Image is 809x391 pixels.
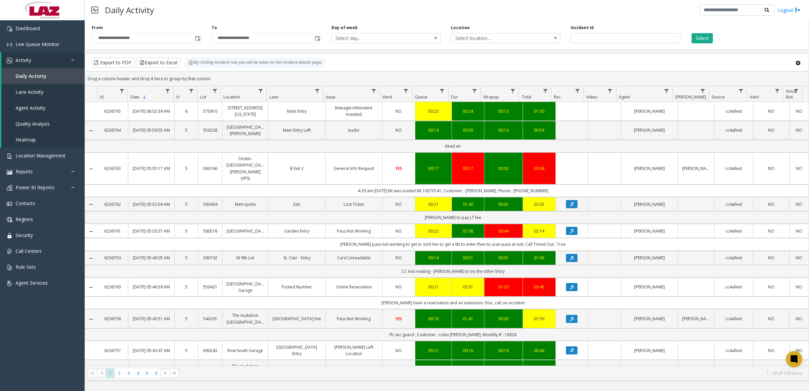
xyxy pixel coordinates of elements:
div: 00:13 [488,108,519,114]
a: 01:06 [527,255,551,261]
a: Online Reservation [330,284,378,290]
span: NO [395,228,402,234]
a: 5 [179,284,194,290]
a: NO [757,347,785,354]
img: 'icon' [7,185,12,191]
span: Vend [382,94,392,100]
a: [PERSON_NAME] [625,347,674,354]
a: Video Filter Menu [606,86,615,95]
span: Queue [415,94,428,100]
a: NO [757,201,785,208]
a: [GEOGRAPHIC_DATA] Exit [272,316,321,322]
span: Voice Bot [786,88,796,100]
a: 00:44 [527,347,551,354]
span: Quality Analysis [16,121,50,127]
a: 6236758 [101,316,124,322]
a: Manager/Attendant Assisted [330,105,378,117]
a: 390192 [202,255,218,261]
a: 00:16 [456,347,480,354]
span: Issue [326,94,335,100]
a: Alert Filter Menu [772,86,782,95]
a: [PERSON_NAME] [625,127,674,133]
span: YES [395,166,402,171]
a: 01:08 [456,228,480,234]
a: YES [387,316,411,322]
span: Contacts [16,200,35,207]
a: Lot Filter Menu [210,86,219,95]
a: 6236761 [101,228,124,234]
a: Voice Bot Filter Menu [792,86,801,95]
div: 02:01 [456,284,480,290]
span: Power BI Reports [16,184,54,191]
span: Location Management [16,152,66,159]
a: NO [757,108,785,114]
div: Drag a column header and drop it here to group by that column [85,73,809,85]
a: 5 [179,165,194,172]
a: YES [387,165,411,172]
a: 6236765 [101,108,124,114]
div: 00:23 [419,108,447,114]
a: [DATE] 05:43:51 AM [132,316,170,322]
a: Id Filter Menu [117,86,126,95]
a: 5 [179,255,194,261]
a: NO [757,255,785,261]
span: Lane [269,94,279,100]
a: NO [757,228,785,234]
a: Destin-[GEOGRAPHIC_DATA][PERSON_NAME] (VPS) [226,155,264,181]
a: 00:54 [527,127,551,133]
a: Lost Ticket [330,201,378,208]
label: Incident Id [571,25,594,31]
a: Dur Filter Menu [470,86,479,95]
img: pageIcon [91,2,98,18]
a: Card Unreadable [330,255,378,261]
a: NO [757,316,785,322]
div: 01:59 [527,316,551,322]
span: NO [395,127,402,133]
div: 00:24 [456,108,480,114]
span: Dashboard [16,25,40,31]
a: Main Entry Left [272,127,321,133]
span: Select day... [332,34,419,43]
a: 00:12 [419,347,447,354]
a: 00:26 [456,127,480,133]
span: Go to the last page [170,369,179,378]
a: [GEOGRAPHIC_DATA] [226,228,264,234]
a: 060166 [202,165,218,172]
a: NO [794,201,805,208]
a: 00:44 [488,228,519,234]
span: NO [395,108,402,114]
a: Pass Not Working [330,316,378,322]
a: [GEOGRAPHIC_DATA] Garage [226,281,264,294]
a: 6236763 [101,165,124,172]
a: General Info Request [330,165,378,172]
a: Lane Filter Menu [312,86,322,95]
a: 00:01 [488,255,519,261]
a: Issue Filter Menu [369,86,378,95]
a: Collapse Details [85,202,97,207]
a: Exit [272,201,321,208]
a: 00:14 [488,127,519,133]
span: Page 3 [124,369,133,378]
a: Collapse Details [85,166,97,172]
span: Agent Services [16,280,48,286]
span: Page 6 [152,369,161,378]
a: [PERSON_NAME] [625,284,674,290]
div: 01:40 [456,201,480,208]
a: NO [757,284,785,290]
a: [DATE] 05:50:27 AM [132,228,170,234]
a: [PERSON_NAME] [682,316,710,322]
a: Queue Filter Menu [438,86,447,95]
a: B Exit 2 [272,165,321,172]
span: Security [16,232,33,238]
td: [PERSON_NAME] to pay LT fee [97,211,809,224]
img: infoIcon.svg [188,60,194,65]
a: 580518 [202,228,218,234]
td: dead air [97,140,809,152]
span: Select location... [451,34,538,43]
a: Collapse Details [85,229,97,234]
a: 02:14 [527,228,551,234]
a: cc4allext [719,201,749,208]
span: Reports [16,168,33,175]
